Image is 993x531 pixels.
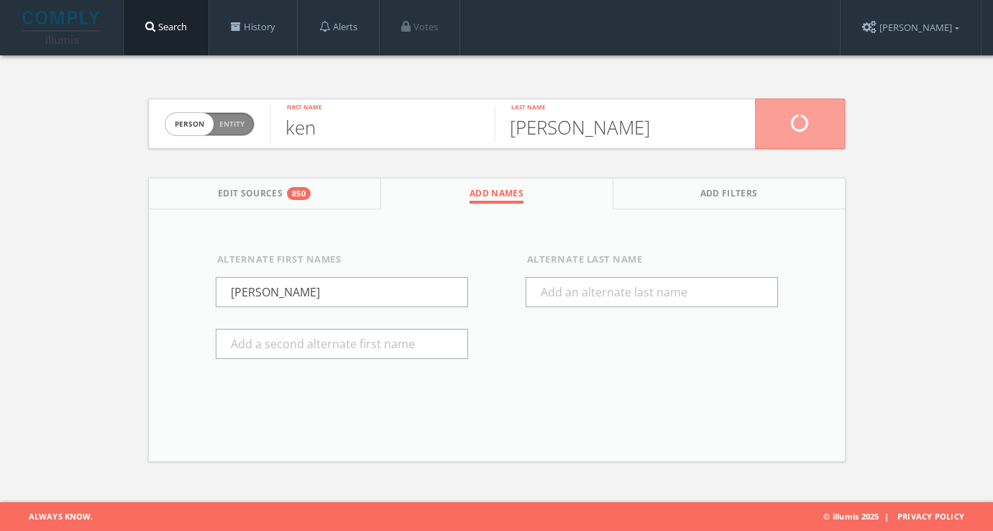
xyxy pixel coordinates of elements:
[22,11,103,44] img: illumis
[217,253,468,267] div: Alternate First Names
[381,178,613,209] button: Add Names
[287,187,311,200] div: 850
[470,187,523,204] span: Add Names
[526,277,778,307] input: Add an alternate last name
[897,511,964,522] a: Privacy Policy
[218,187,283,204] span: Edit Sources
[165,113,214,135] span: person
[700,187,758,204] span: Add Filters
[823,502,982,531] span: © illumis 2025
[11,502,93,531] span: Always Know.
[219,119,244,130] span: Entity
[216,277,468,307] input: Add an alternate first name
[149,178,381,209] button: Edit Sources850
[613,178,845,209] button: Add Filters
[216,329,468,359] input: Add a second alternate first name
[879,511,894,522] span: |
[527,253,778,267] div: Alternate Last Name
